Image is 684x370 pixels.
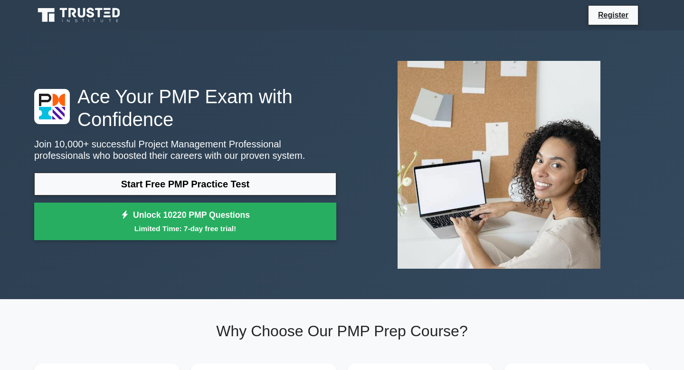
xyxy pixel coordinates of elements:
[34,203,336,241] a: Unlock 10220 PMP QuestionsLimited Time: 7-day free trial!
[34,173,336,195] a: Start Free PMP Practice Test
[592,9,634,21] a: Register
[34,85,336,131] h1: Ace Your PMP Exam with Confidence
[46,223,324,234] small: Limited Time: 7-day free trial!
[34,322,650,340] h2: Why Choose Our PMP Prep Course?
[34,138,336,161] p: Join 10,000+ successful Project Management Professional professionals who boosted their careers w...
